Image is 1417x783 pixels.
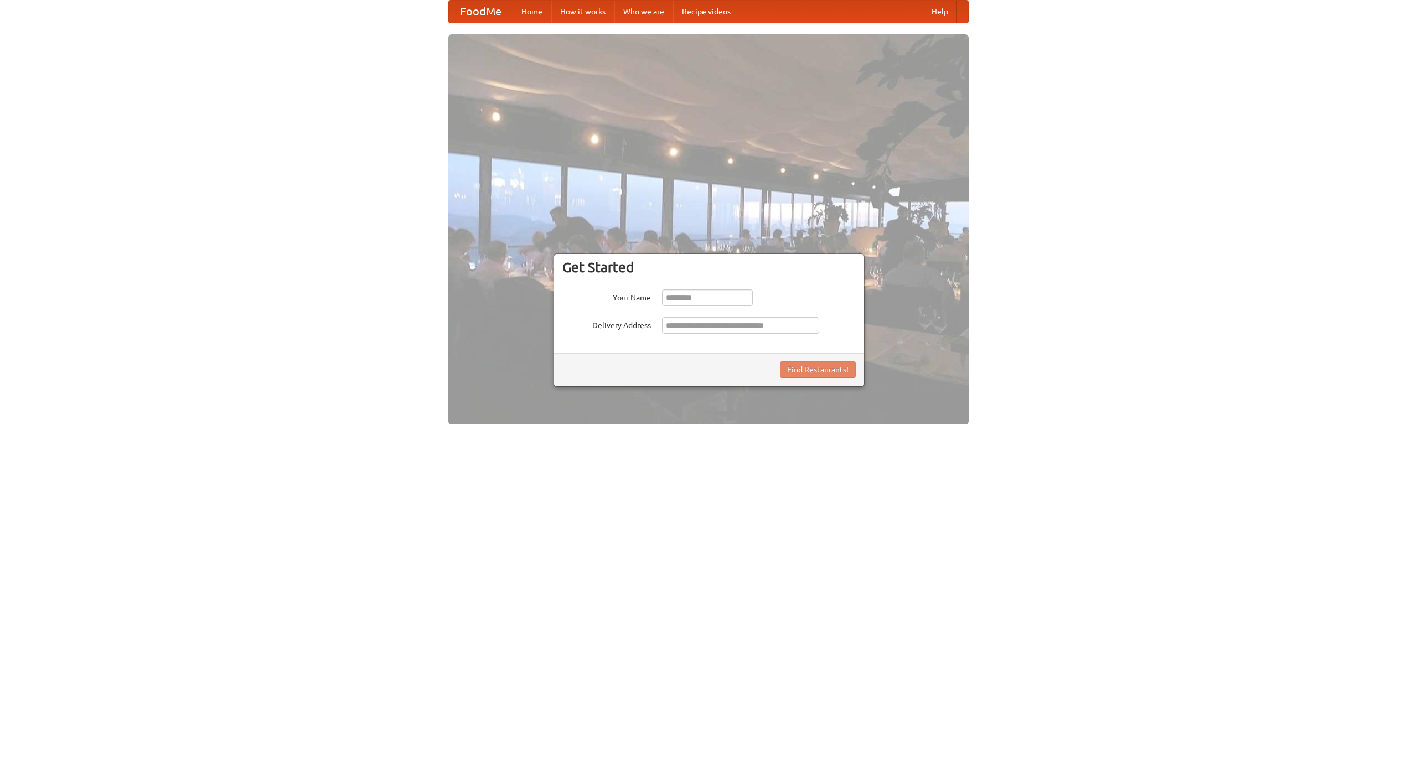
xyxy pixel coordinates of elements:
a: Who we are [614,1,673,23]
label: Your Name [562,289,651,303]
a: Home [513,1,551,23]
label: Delivery Address [562,317,651,331]
a: FoodMe [449,1,513,23]
a: How it works [551,1,614,23]
a: Help [923,1,957,23]
h3: Get Started [562,259,856,276]
a: Recipe videos [673,1,739,23]
button: Find Restaurants! [780,361,856,378]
